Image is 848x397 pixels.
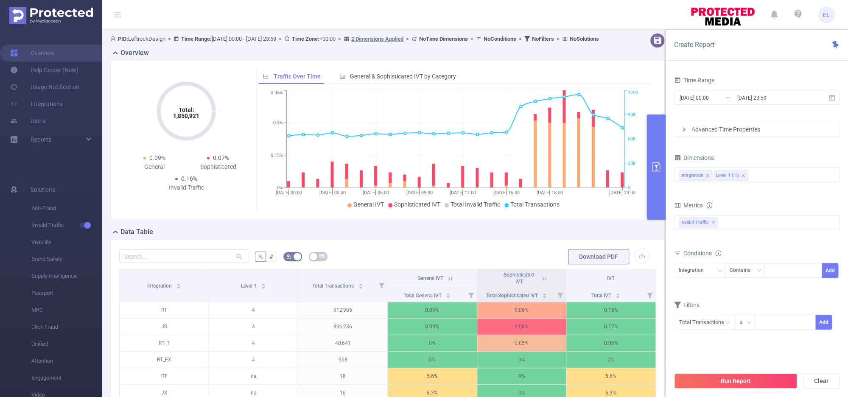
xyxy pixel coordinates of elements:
i: icon: caret-up [616,292,620,294]
p: 0% [388,352,477,368]
tspan: [DATE] 03:00 [319,190,346,196]
tspan: [DATE] 12:00 [450,190,476,196]
p: 0% [477,352,566,368]
span: % [258,253,263,260]
span: Engagement [31,369,102,386]
tspan: 0.15% [271,153,283,158]
p: 4 [209,335,298,351]
span: > [468,36,476,42]
p: 0.06% [566,335,655,351]
img: Protected Media [9,7,93,24]
div: Sort [358,282,363,287]
i: Filter menu [644,288,655,302]
tspan: 60K [628,137,636,142]
i: Filter menu [465,288,477,302]
span: > [165,36,174,42]
p: 4 [209,319,298,335]
span: Click Fraud [31,319,102,335]
span: General & Sophisticated IVT by Category [350,73,456,80]
span: Passport [31,285,102,302]
div: Sort [542,292,547,297]
p: RT_T [120,335,209,351]
span: ✕ [712,218,715,228]
span: Sophisticated IVT [504,272,535,285]
p: 4 [209,302,298,318]
span: Total IVT [591,293,612,299]
i: icon: caret-up [176,282,181,285]
a: Overview [10,45,55,62]
a: Usage Notification [10,78,79,95]
i: icon: caret-up [358,282,363,285]
i: icon: down [756,268,761,274]
tspan: 90K [628,112,636,117]
p: JS [120,319,209,335]
div: Sort [176,282,181,287]
span: > [516,36,524,42]
span: LeftrockDesign [DATE] 00:00 - [DATE] 23:59 +00:00 [110,36,599,42]
span: Supply Intelligence [31,268,102,285]
div: Integration [679,263,710,277]
tspan: 120K [628,90,638,96]
p: 0.17% [566,319,655,335]
button: Clear [803,373,840,389]
i: icon: caret-down [261,285,266,288]
p: RT [120,302,209,318]
span: EL [823,6,830,23]
i: icon: close [705,173,710,179]
u: 2 Dimensions Applied [351,36,403,42]
span: Attention [31,352,102,369]
span: > [276,36,284,42]
i: icon: caret-down [358,285,363,288]
p: 912,985 [298,302,387,318]
span: Traffic Over Time [274,73,321,80]
input: End date [736,92,805,103]
a: Help Center (New) [10,62,78,78]
p: 40,641 [298,335,387,351]
li: Level 1 (l1) [714,170,748,181]
tspan: [DATE] 00:00 [276,190,302,196]
span: > [403,36,411,42]
b: No Solutions [570,36,599,42]
span: Dimensions [674,154,714,161]
a: Users [10,112,45,129]
tspan: 0% [277,185,283,190]
p: 0% [566,352,655,368]
div: Sort [615,292,620,297]
span: Total Invalid Traffic [451,201,500,208]
h2: Data Table [120,227,153,237]
span: Reports [31,136,51,143]
i: icon: caret-down [616,295,620,297]
i: icon: line-chart [263,73,269,79]
span: Total Sophisticated IVT [486,293,539,299]
span: Solutions [31,181,55,198]
div: Integration [680,170,703,181]
span: Total Transactions [312,283,355,289]
div: icon: rightAdvanced Time Properties [674,122,839,137]
p: 968 [298,352,387,368]
span: Time Range [674,77,714,84]
div: Sort [445,292,451,297]
button: Add [815,315,832,330]
i: icon: right [681,127,686,132]
tspan: [DATE] 09:00 [406,190,433,196]
tspan: [DATE] 23:00 [609,190,635,196]
i: icon: caret-up [542,292,547,294]
b: Time Range: [181,36,212,42]
p: 0.09% [388,319,477,335]
i: icon: down [717,268,722,274]
p: 0.08% [477,319,566,335]
p: 18 [298,368,387,384]
span: 0.16% [181,175,197,182]
div: Sophisticated [186,162,250,171]
h2: Overview [120,48,149,58]
span: IVT [607,275,615,281]
span: 0.07% [213,154,229,161]
i: icon: table [319,254,325,259]
i: icon: caret-up [446,292,451,294]
p: 896,236 [298,319,387,335]
p: na [209,368,298,384]
i: icon: caret-up [261,282,266,285]
i: Filter menu [375,269,387,302]
p: 0.05% [477,335,566,351]
i: icon: caret-down [446,295,451,297]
